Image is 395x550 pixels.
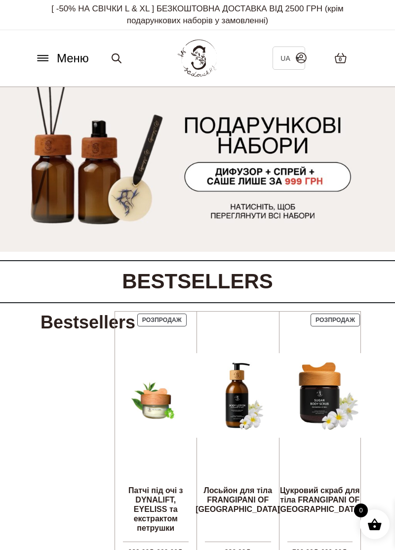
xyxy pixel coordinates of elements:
[32,49,92,68] button: Меню
[339,55,342,64] span: 0
[123,312,189,542] a: Патчі під очі з DYNALIFT, EYELISS та екстрактом петрушки Патчі під очі з DYNALIFT, EYELISS та екс...
[123,363,189,429] img: Патчі під очі з DYNALIFT, EYELISS та екстрактом петрушки
[123,486,189,533] div: Патчі під очі з DYNALIFT, EYELISS та екстрактом петрушки
[277,312,362,542] a: Цукровий скраб для тіла FRANGIPANI OF BALI Цукровий скраб для тіла FRANGIPANI OF [GEOGRAPHIC_DATA]
[277,353,362,438] img: Цукровий скраб для тіла FRANGIPANI OF BALI
[316,317,355,323] span: Розпродаж
[196,486,280,514] div: Лосьйон для тіла FRANGIPANI OF [GEOGRAPHIC_DATA]
[280,54,290,62] span: UA
[277,486,362,514] div: Цукровий скраб для тіла FRANGIPANI OF [GEOGRAPHIC_DATA]
[196,312,280,542] a: Лосьйон для тіла FRANGIPANI OF BALI Лосьйон для тіла FRANGIPANI OF [GEOGRAPHIC_DATA]
[324,43,357,74] a: 0
[196,353,280,438] img: Лосьйон для тіла FRANGIPANI OF BALI
[178,40,217,77] img: BY SADOVSKIY
[40,311,135,334] h3: Bestsellers
[354,504,368,517] span: 0
[142,317,182,323] span: Розпродаж
[273,46,305,70] a: UA
[57,49,89,67] span: Меню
